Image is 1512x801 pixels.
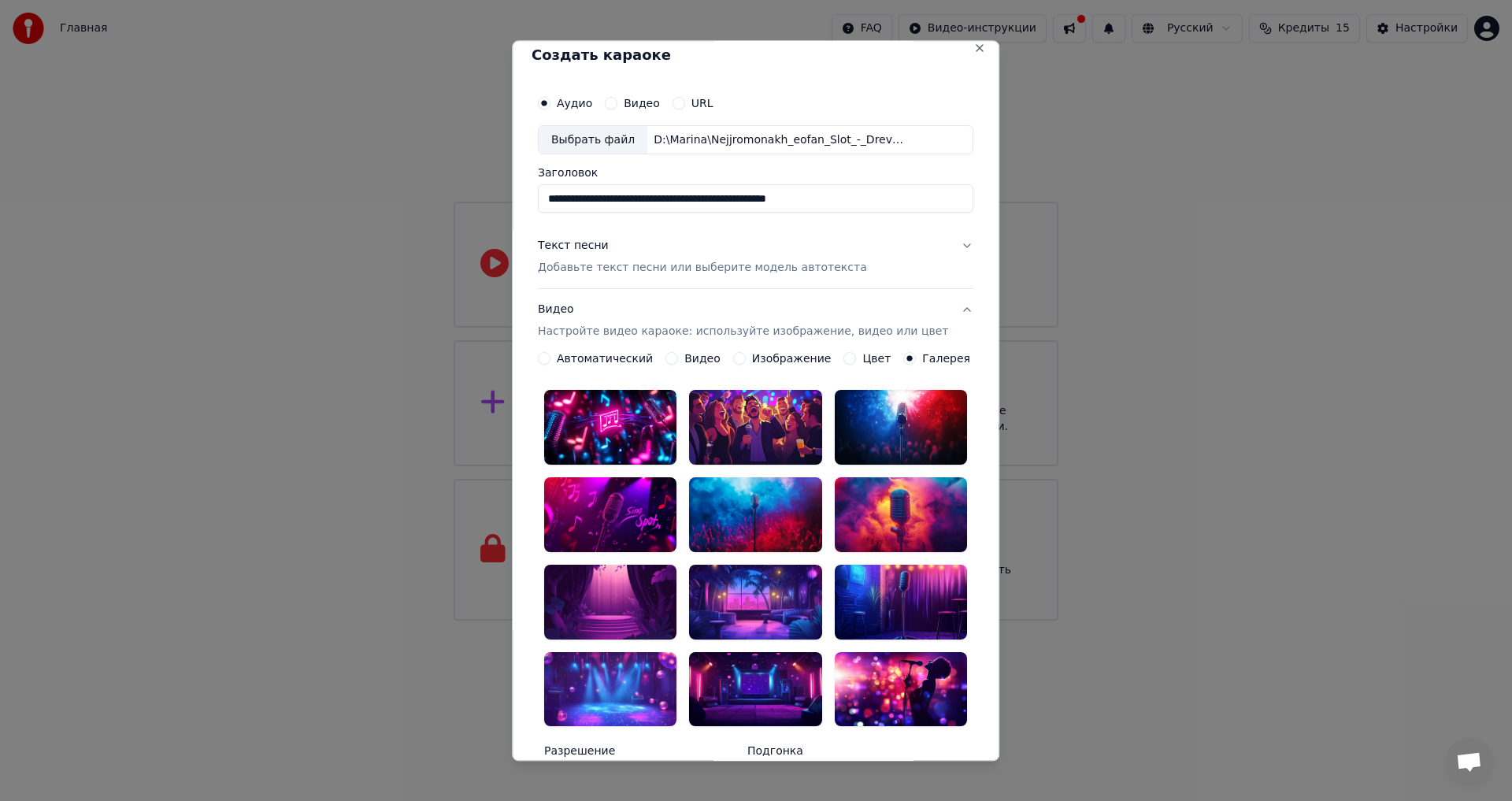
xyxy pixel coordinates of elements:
[747,746,905,757] label: Подгонка
[752,354,832,365] label: Изображение
[538,239,609,254] div: Текст песни
[863,354,891,365] label: Цвет
[538,324,948,340] p: Настройте видео караоке: используйте изображение, видео или цвет
[532,48,980,62] h2: Создать караоке
[557,354,653,365] label: Автоматический
[539,126,647,154] div: Выбрать файл
[538,168,973,179] label: Заголовок
[691,98,713,109] label: URL
[923,354,971,365] label: Галерея
[538,302,948,340] div: Видео
[538,261,867,276] p: Добавьте текст песни или выберите модель автотекста
[538,226,973,289] button: Текст песниДобавьте текст песни или выберите модель автотекста
[624,98,660,109] label: Видео
[538,290,973,353] button: ВидеоНастройте видео караоке: используйте изображение, видео или цвет
[684,354,721,365] label: Видео
[557,98,592,109] label: Аудио
[544,746,741,757] label: Разрешение
[647,132,915,148] div: D:\Marina\Nejjromonakh_eofan_Slot_-_Drevnerusskaya_dusha_66932805.mp3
